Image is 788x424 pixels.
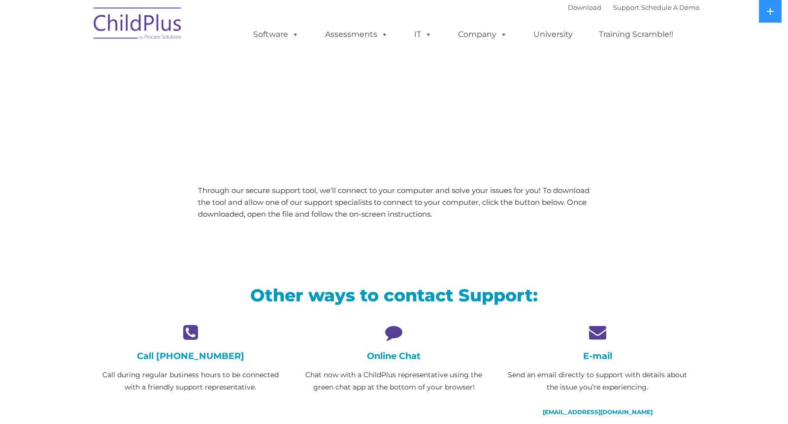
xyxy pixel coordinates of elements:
a: Download [568,3,601,11]
p: Call during regular business hours to be connected with a friendly support representative. [96,369,285,393]
a: IT [404,25,442,44]
a: Software [243,25,309,44]
h4: E-mail [503,351,692,361]
p: Through our secure support tool, we’ll connect to your computer and solve your issues for you! To... [198,185,591,220]
a: Training Scramble!! [589,25,683,44]
a: Support [613,3,639,11]
a: Assessments [315,25,398,44]
h4: Call [PHONE_NUMBER] [96,351,285,361]
a: University [524,25,583,44]
a: Company [448,25,517,44]
font: | [568,3,699,11]
img: ChildPlus by Procare Solutions [89,0,187,50]
p: Chat now with a ChildPlus representative using the green chat app at the bottom of your browser! [299,369,488,393]
h4: Online Chat [299,351,488,361]
span: LiveSupport with SplashTop [96,71,464,101]
p: Send an email directly to support with details about the issue you’re experiencing. [503,369,692,393]
a: [EMAIL_ADDRESS][DOMAIN_NAME] [543,408,653,416]
h2: Other ways to contact Support: [96,284,692,306]
a: Schedule A Demo [641,3,699,11]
